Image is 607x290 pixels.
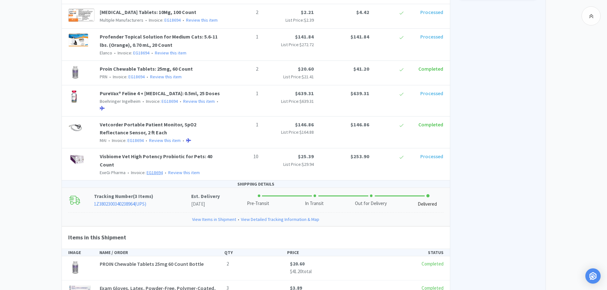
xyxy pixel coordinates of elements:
span: $272.72 [300,42,314,47]
div: PRICE [287,249,350,256]
span: • [216,98,219,104]
a: EG18694 [133,50,149,56]
span: $20.60 [290,261,305,267]
div: SHIPPING DETAILS [62,180,450,188]
p: Est. Delivery [191,193,220,200]
span: PRN [100,74,107,80]
p: 1 [227,33,258,41]
h4: Items in this Shipment [62,227,450,249]
span: • [179,98,182,104]
a: Vetcorder Portable Patient Monitor, SpO2 Reflectance Sensor, 2 ft Each [100,121,196,136]
span: $2.39 [304,17,314,23]
div: In Transit [305,200,324,207]
img: b838787d4eb64a2eb698c3ed18c1f629_494975.png [68,8,95,22]
span: • [126,170,130,175]
span: • [182,17,185,23]
span: MAI [100,138,106,143]
p: total [290,268,348,275]
a: Visbiome Vet High Potency Probiotic for Pets: 40 Count [100,153,212,168]
span: Multiple Manufacturers [100,17,143,23]
a: Proin Chewable Tablets: 25mg, 60 Count [100,66,193,72]
a: Review this item [155,50,186,56]
span: • [164,170,167,175]
div: Out for Delivery [355,200,387,207]
p: Tracking Number ( ) [94,193,191,200]
span: PROIN Chewable Tablets 25mg 60 Count Bottle [100,261,204,267]
span: Boehringer Ingelheim [100,98,141,104]
span: Completed [422,261,444,267]
a: View Detailed Tracking Information & Map [241,216,319,223]
div: QTY [224,249,287,256]
span: 3 Items [135,193,151,199]
div: NAME / ORDER [99,249,225,256]
a: Profender Topical Solution for Medium Cats: 5.6-11 lbs. (Orange), 0.70 mL, 20 Count [100,33,218,48]
div: STATUS [350,249,444,256]
p: List Price: [264,161,314,168]
a: PureVax® Feline 4 + [MEDICAL_DATA]: 0.5ml, 25 Doses [100,90,220,96]
a: Review this item [168,170,200,175]
span: $146.86 [350,121,369,128]
div: Delivered [418,201,437,208]
span: $4.42 [356,9,369,15]
span: $146.86 [295,121,314,128]
span: Processed [420,90,443,96]
img: 7f876772c45548edb0ee46ccd626558c_276557.png [68,121,82,135]
a: Review this item [149,138,181,143]
span: $639.31 [295,90,314,96]
img: 245977d606484873a3f2a753ae59be4d_204005.png [68,260,82,274]
span: $164.88 [300,129,314,135]
img: 6e7a0e61c0354d03af38579a95b43271_440820.png [68,89,80,103]
span: Completed [418,66,443,72]
span: Processed [420,9,443,15]
a: Review this item [186,17,218,23]
span: Processed [420,153,443,159]
p: 2 [227,65,258,73]
img: 245977d606484873a3f2a753ae59be4d_204005.png [68,65,82,79]
a: EG18694 [128,74,145,80]
span: Invoice: [107,74,145,80]
a: EG18694 [147,170,163,175]
p: List Price: [264,73,314,80]
span: $25.39 [298,153,314,159]
span: Invoice: [112,50,149,56]
span: $2.21 [301,9,314,15]
span: $20.60 [298,66,314,72]
span: Invoice: [106,138,144,143]
p: List Price: [264,98,314,105]
span: ExeGi Pharma [100,170,126,175]
a: Review this item [150,74,182,80]
span: • [108,74,112,80]
a: View Items in Shipment [192,216,236,223]
span: • [182,138,185,143]
a: 1Z3802300340238964(UPS) [94,201,146,207]
p: 2 [227,260,285,268]
span: $639.31 [350,90,369,96]
p: List Price: [264,17,314,24]
p: [DATE] [191,200,220,208]
span: $41.20 [290,268,302,274]
p: 1 [227,89,258,98]
div: Pre-Transit [247,200,269,207]
span: Invoice: [126,170,163,175]
span: $29.94 [302,161,314,167]
span: $639.31 [300,98,314,104]
a: EG18694 [164,17,181,23]
img: 7304805df08544c9922538cfb192d23e_635095.png [68,33,89,47]
span: $21.41 [302,74,314,80]
a: Review this item [183,98,215,104]
span: • [145,138,148,143]
span: Processed [420,33,443,40]
p: 2 [227,8,258,17]
div: Open Intercom Messenger [585,268,601,284]
img: 43752ed7bc3e4d33ae13436133d4dcb2_514737.png [68,152,86,166]
span: • [144,17,148,23]
p: 10 [227,152,258,161]
a: EG18694 [127,138,144,143]
p: 1 [227,121,258,129]
span: • [150,50,154,56]
span: • [236,216,241,223]
span: Invoice: [141,98,178,104]
span: $41.20 [353,66,369,72]
span: • [113,50,117,56]
span: • [107,138,111,143]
